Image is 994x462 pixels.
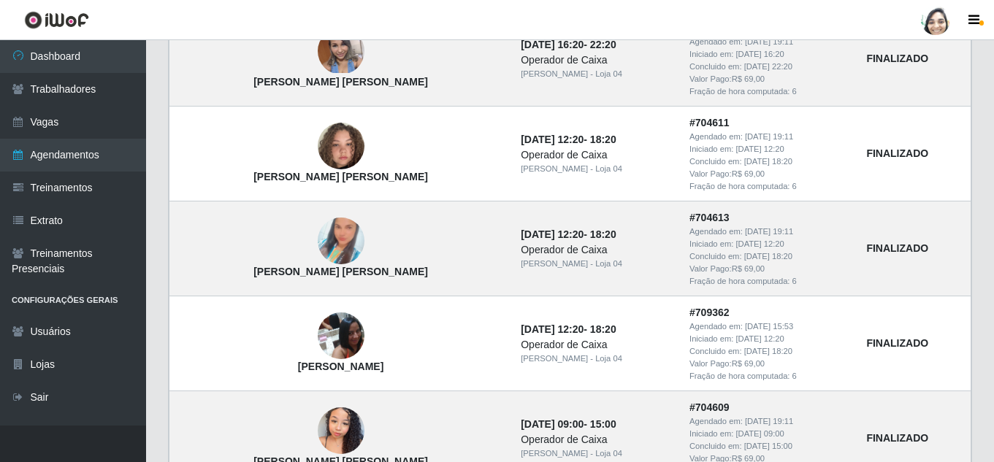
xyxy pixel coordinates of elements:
time: [DATE] 19:11 [745,37,793,46]
div: Fração de hora computada: 6 [689,85,849,98]
time: [DATE] 16:20 [735,50,784,58]
strong: - [521,228,616,240]
time: [DATE] 09:00 [521,418,584,430]
div: Iniciado em: [689,428,849,440]
strong: FINALIZADO [866,432,928,444]
div: Iniciado em: [689,333,849,345]
strong: [PERSON_NAME] [PERSON_NAME] [253,266,428,277]
strong: - [521,323,616,335]
div: Fração de hora computada: 6 [689,370,849,382]
strong: - [521,134,616,145]
div: [PERSON_NAME] - Loja 04 [521,163,672,175]
div: [PERSON_NAME] - Loja 04 [521,447,672,460]
time: [DATE] 19:11 [745,132,793,141]
div: Valor Pago: R$ 69,00 [689,358,849,370]
strong: - [521,39,616,50]
time: [DATE] 12:20 [521,228,584,240]
strong: FINALIZADO [866,337,928,349]
strong: # 704613 [689,212,730,223]
time: [DATE] 12:20 [735,334,784,343]
time: [DATE] 12:20 [521,323,584,335]
time: [DATE] 22:20 [744,62,792,71]
strong: FINALIZADO [866,147,928,159]
div: [PERSON_NAME] - Loja 04 [521,353,672,365]
img: Micarla Vicente Gomes [318,305,364,367]
div: Valor Pago: R$ 69,00 [689,73,849,85]
div: Agendado em: [689,415,849,428]
img: Celina Thaina Lopes da Silva [318,400,364,462]
div: Concluido em: [689,440,849,453]
time: [DATE] 12:20 [735,145,784,153]
div: Valor Pago: R$ 69,00 [689,168,849,180]
time: [DATE] 12:20 [521,134,584,145]
strong: [PERSON_NAME] [298,361,383,372]
div: Concluido em: [689,345,849,358]
strong: [PERSON_NAME] [PERSON_NAME] [253,76,428,88]
div: Agendado em: [689,36,849,48]
time: 18:20 [590,134,616,145]
div: Operador de Caixa [521,337,672,353]
div: Operador de Caixa [521,53,672,68]
time: [DATE] 18:20 [744,252,792,261]
time: 18:20 [590,323,616,335]
div: [PERSON_NAME] - Loja 04 [521,68,672,80]
div: Operador de Caixa [521,432,672,447]
img: Maria Gabriela Silva Rodrigues [318,104,364,188]
time: [DATE] 15:00 [744,442,792,450]
div: Agendado em: [689,131,849,143]
strong: FINALIZADO [866,53,928,64]
time: [DATE] 18:20 [744,157,792,166]
strong: FINALIZADO [866,242,928,254]
img: Janaina Carla Silva de Souza [318,199,364,282]
time: [DATE] 18:20 [744,347,792,355]
div: Fração de hora computada: 6 [689,275,849,288]
strong: # 704609 [689,401,730,413]
img: CoreUI Logo [24,11,89,29]
time: [DATE] 16:20 [521,39,584,50]
div: Concluido em: [689,155,849,168]
div: Agendado em: [689,226,849,238]
div: [PERSON_NAME] - Loja 04 [521,258,672,270]
strong: # 704611 [689,117,730,128]
time: 18:20 [590,228,616,240]
time: [DATE] 15:53 [745,322,793,331]
div: Iniciado em: [689,48,849,61]
div: Iniciado em: [689,238,849,250]
div: Operador de Caixa [521,242,672,258]
div: Iniciado em: [689,143,849,155]
div: Fração de hora computada: 6 [689,180,849,193]
time: 15:00 [590,418,616,430]
time: [DATE] 19:11 [745,417,793,426]
time: [DATE] 09:00 [735,429,784,438]
strong: # 709362 [689,307,730,318]
div: Agendado em: [689,320,849,333]
div: Valor Pago: R$ 69,00 [689,263,849,275]
time: [DATE] 19:11 [745,227,793,236]
time: 22:20 [590,39,616,50]
strong: [PERSON_NAME] [PERSON_NAME] [253,171,428,182]
time: [DATE] 12:20 [735,239,784,248]
div: Concluido em: [689,250,849,263]
div: Concluido em: [689,61,849,73]
img: Camila de Oliveira jacinto [318,30,364,74]
strong: - [521,418,616,430]
div: Operador de Caixa [521,147,672,163]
